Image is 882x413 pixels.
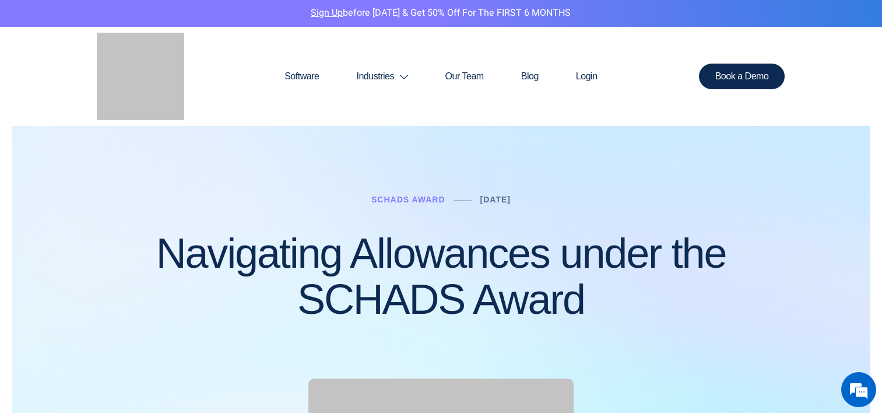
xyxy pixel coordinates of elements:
a: Sign Up [311,6,343,20]
h1: Navigating Allowances under the SCHADS Award [97,230,785,323]
a: Industries [338,48,426,104]
a: [DATE] [480,195,511,204]
a: Software [266,48,338,104]
a: Login [557,48,616,104]
a: Our Team [427,48,503,104]
a: Book a Demo [699,64,785,89]
p: before [DATE] & Get 50% Off for the FIRST 6 MONTHS [9,6,873,21]
a: Blog [503,48,557,104]
span: Book a Demo [715,72,769,81]
a: Schads Award [371,195,445,204]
